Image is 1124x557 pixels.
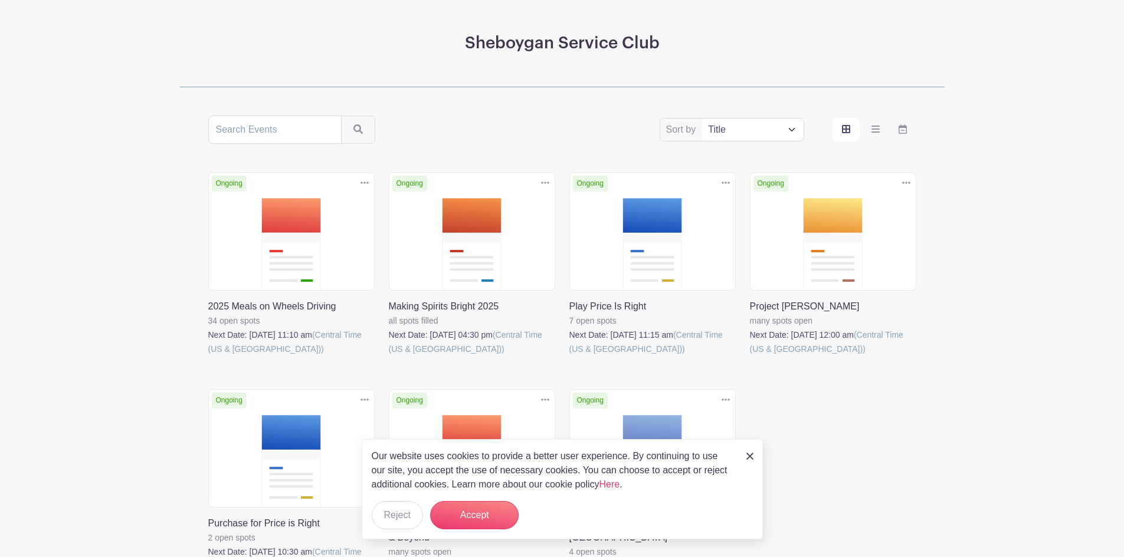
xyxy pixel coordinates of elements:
[666,123,700,137] label: Sort by
[746,453,753,460] img: close_button-5f87c8562297e5c2d7936805f587ecaba9071eb48480494691a3f1689db116b3.svg
[599,479,620,489] a: Here
[372,501,423,529] button: Reject
[208,116,342,144] input: Search Events
[833,118,916,141] div: order and view
[372,449,734,492] p: Our website uses cookies to provide a better user experience. By continuing to use our site, you ...
[465,34,660,54] h3: Sheboygan Service Club
[430,501,519,529] button: Accept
